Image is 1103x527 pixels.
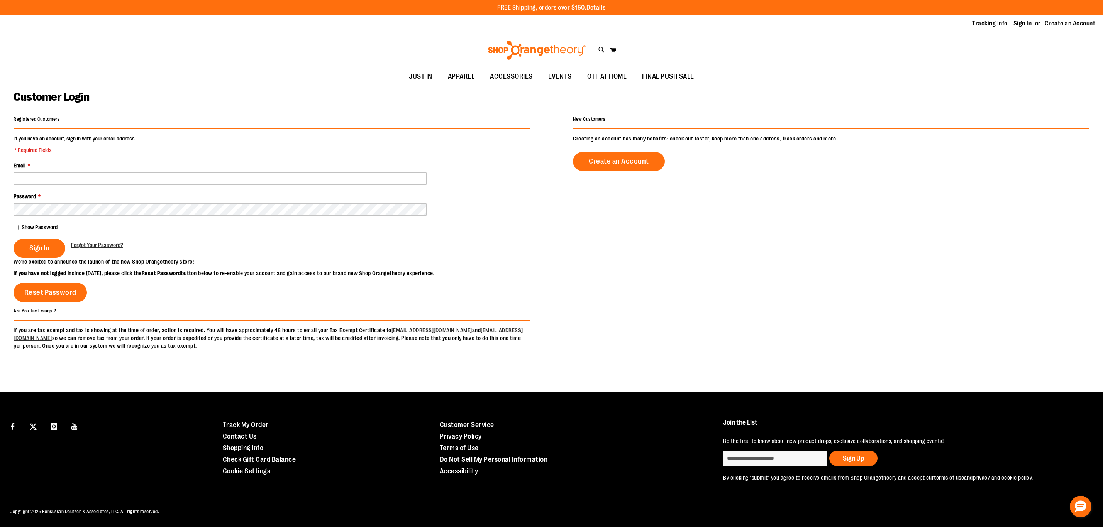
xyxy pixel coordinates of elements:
[829,451,878,466] button: Sign Up
[71,241,123,249] a: Forgot Your Password?
[14,270,72,276] strong: If you have not logged in
[14,162,25,169] span: Email
[1070,496,1091,517] button: Hello, have a question? Let’s chat.
[843,454,864,462] span: Sign Up
[401,68,440,86] a: JUST IN
[223,456,296,463] a: Check Gift Card Balance
[409,68,432,85] span: JUST IN
[14,90,89,103] span: Customer Login
[579,68,635,86] a: OTF AT HOME
[391,327,472,333] a: [EMAIL_ADDRESS][DOMAIN_NAME]
[14,269,552,277] p: since [DATE], please click the button below to re-enable your account and gain access to our bran...
[47,419,61,432] a: Visit our Instagram page
[14,146,136,154] span: * Required Fields
[573,135,1089,142] p: Creating an account has many benefits: check out faster, keep more than one address, track orders...
[723,451,827,466] input: enter email
[440,432,482,440] a: Privacy Policy
[14,258,552,265] p: We’re excited to announce the launch of the new Shop Orangetheory store!
[27,419,40,432] a: Visit our X page
[14,326,530,350] p: If you are tax exempt and tax is showing at the time of order, action is required. You will have ...
[723,419,1079,433] h4: Join the List
[68,419,81,432] a: Visit our Youtube page
[440,456,548,463] a: Do Not Sell My Personal Information
[586,4,606,11] a: Details
[142,270,181,276] strong: Reset Password
[30,423,37,430] img: Twitter
[223,467,271,475] a: Cookie Settings
[548,68,572,85] span: EVENTS
[972,19,1008,28] a: Tracking Info
[71,242,123,248] span: Forgot Your Password?
[440,467,478,475] a: Accessibility
[14,193,36,199] span: Password
[540,68,579,86] a: EVENTS
[573,117,606,122] strong: New Customers
[440,68,483,86] a: APPAREL
[973,475,1033,481] a: privacy and cookie policy.
[24,288,76,297] span: Reset Password
[29,244,49,252] span: Sign In
[634,68,702,86] a: FINAL PUSH SALE
[223,444,264,452] a: Shopping Info
[587,68,627,85] span: OTF AT HOME
[14,135,137,154] legend: If you have an account, sign in with your email address.
[487,41,587,60] img: Shop Orangetheory
[440,421,494,429] a: Customer Service
[448,68,475,85] span: APPAREL
[6,419,19,432] a: Visit our Facebook page
[14,308,56,314] strong: Are You Tax Exempt?
[573,152,665,171] a: Create an Account
[482,68,540,86] a: ACCESSORIES
[1013,19,1032,28] a: Sign In
[723,474,1079,481] p: By clicking "submit" you agree to receive emails from Shop Orangetheory and accept our and
[642,68,694,85] span: FINAL PUSH SALE
[589,157,649,166] span: Create an Account
[14,239,65,258] button: Sign In
[223,432,257,440] a: Contact Us
[223,421,269,429] a: Track My Order
[22,224,58,230] span: Show Password
[723,437,1079,445] p: Be the first to know about new product drops, exclusive collaborations, and shopping events!
[440,444,479,452] a: Terms of Use
[490,68,533,85] span: ACCESSORIES
[14,283,87,302] a: Reset Password
[10,509,159,514] span: Copyright 2025 Bensussen Deutsch & Associates, LLC. All rights reserved.
[1045,19,1096,28] a: Create an Account
[934,475,964,481] a: terms of use
[497,3,606,12] p: FREE Shipping, orders over $150.
[14,117,60,122] strong: Registered Customers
